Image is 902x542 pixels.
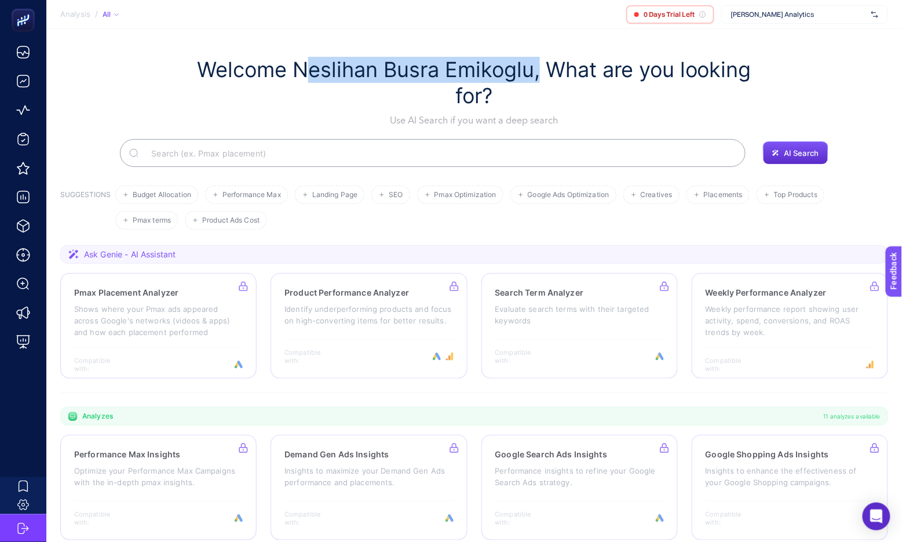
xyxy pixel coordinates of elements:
[133,191,191,199] span: Budget Allocation
[271,273,467,379] a: Product Performance AnalyzerIdentify underperforming products and focus on high-converting items ...
[481,435,678,540] a: Google Search Ads InsightsPerformance insights to refine your Google Search Ads strategy.Compatib...
[863,503,890,530] div: Open Intercom Messenger
[60,10,90,19] span: Analysis
[481,273,678,379] a: Search Term AnalyzerEvaluate search terms with their targeted keywordsCompatible with:
[824,412,881,421] span: 11 analyzes available
[191,57,758,109] h1: Welcome Neslihan Busra Emikoglu, What are you looking for?
[692,273,888,379] a: Weekly Performance AnalyzerWeekly performance report showing user activity, spend, conversions, a...
[191,114,758,128] p: Use AI Search if you want a deep search
[434,191,496,199] span: Pmax Optimization
[641,191,673,199] span: Creatives
[704,191,743,199] span: Placements
[84,249,176,260] span: Ask Genie - AI Assistant
[871,9,878,20] img: svg%3e
[82,412,113,421] span: Analyzes
[60,273,257,379] a: Pmax Placement AnalyzerShows where your Pmax ads appeared across Google's networks (videos & apps...
[774,191,817,199] span: Top Products
[60,435,257,540] a: Performance Max InsightsOptimize your Performance Max Campaigns with the in-depth pmax insights.C...
[528,191,609,199] span: Google Ads Optimization
[692,435,888,540] a: Google Shopping Ads InsightsInsights to enhance the effectiveness of your Google Shopping campaig...
[60,190,111,230] h3: SUGGESTIONS
[95,9,98,19] span: /
[271,435,467,540] a: Demand Gen Ads InsightsInsights to maximize your Demand Gen Ads performance and placements.Compat...
[142,137,736,169] input: Search
[784,148,819,158] span: AI Search
[202,216,260,225] span: Product Ads Cost
[222,191,281,199] span: Performance Max
[312,191,357,199] span: Landing Page
[763,141,828,165] button: AI Search
[103,10,119,19] div: All
[731,10,867,19] span: [PERSON_NAME] Analytics
[389,191,403,199] span: SEO
[133,216,171,225] span: Pmax terms
[7,3,44,13] span: Feedback
[644,10,695,19] span: 0 Days Trial Left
